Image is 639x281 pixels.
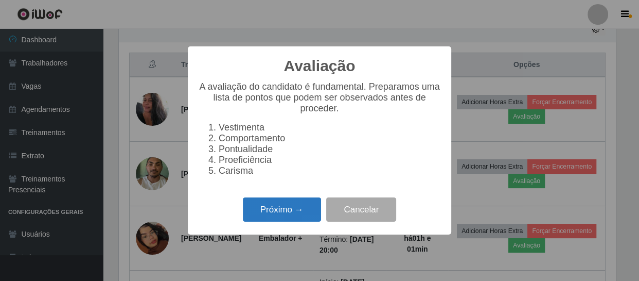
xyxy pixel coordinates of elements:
button: Cancelar [326,197,396,222]
button: Próximo → [243,197,321,222]
p: A avaliação do candidato é fundamental. Preparamos uma lista de pontos que podem ser observados a... [198,81,441,114]
li: Carisma [219,166,441,176]
li: Comportamento [219,133,441,144]
li: Proeficiência [219,155,441,166]
li: Vestimenta [219,122,441,133]
li: Pontualidade [219,144,441,155]
h2: Avaliação [284,57,356,75]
